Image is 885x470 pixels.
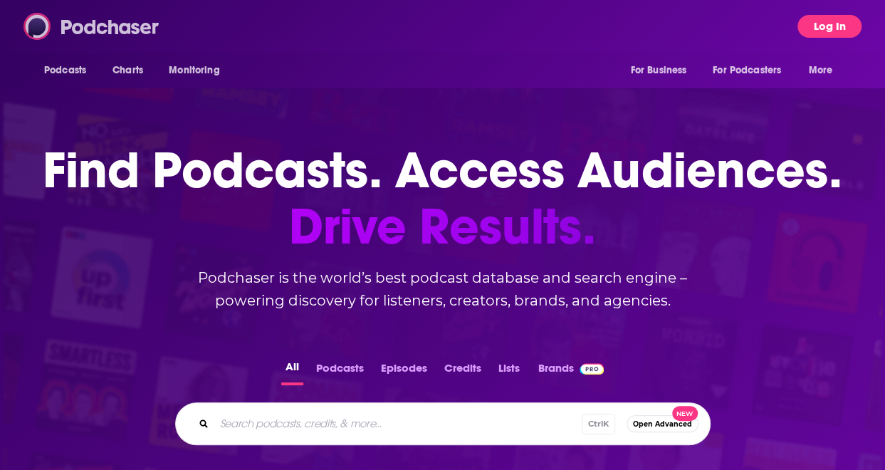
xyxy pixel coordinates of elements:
span: Ctrl K [582,414,615,434]
button: Podcasts [312,357,368,385]
a: BrandsPodchaser Pro [538,357,604,385]
span: Drive Results. [43,199,842,255]
button: open menu [159,57,238,84]
h2: Podchaser is the world’s best podcast database and search engine – powering discovery for listene... [158,266,728,312]
h1: Find Podcasts. Access Audiences. [43,142,842,255]
button: Lists [494,357,524,385]
button: Credits [440,357,486,385]
button: open menu [799,57,851,84]
button: Open AdvancedNew [627,415,698,432]
button: Log In [797,15,862,38]
span: New [672,406,698,421]
input: Search podcasts, credits, & more... [214,412,582,435]
span: For Podcasters [713,61,781,80]
button: open menu [703,57,802,84]
a: Charts [103,57,152,84]
button: open menu [620,57,704,84]
div: Search podcasts, credits, & more... [175,402,711,445]
span: More [809,61,833,80]
span: Charts [112,61,143,80]
span: Podcasts [44,61,86,80]
button: Episodes [377,357,431,385]
span: Open Advanced [633,420,692,428]
img: Podchaser Pro [580,363,604,375]
span: Monitoring [169,61,219,80]
button: open menu [34,57,105,84]
button: All [281,357,303,385]
img: Podchaser - Follow, Share and Rate Podcasts [23,13,160,40]
span: For Business [630,61,686,80]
